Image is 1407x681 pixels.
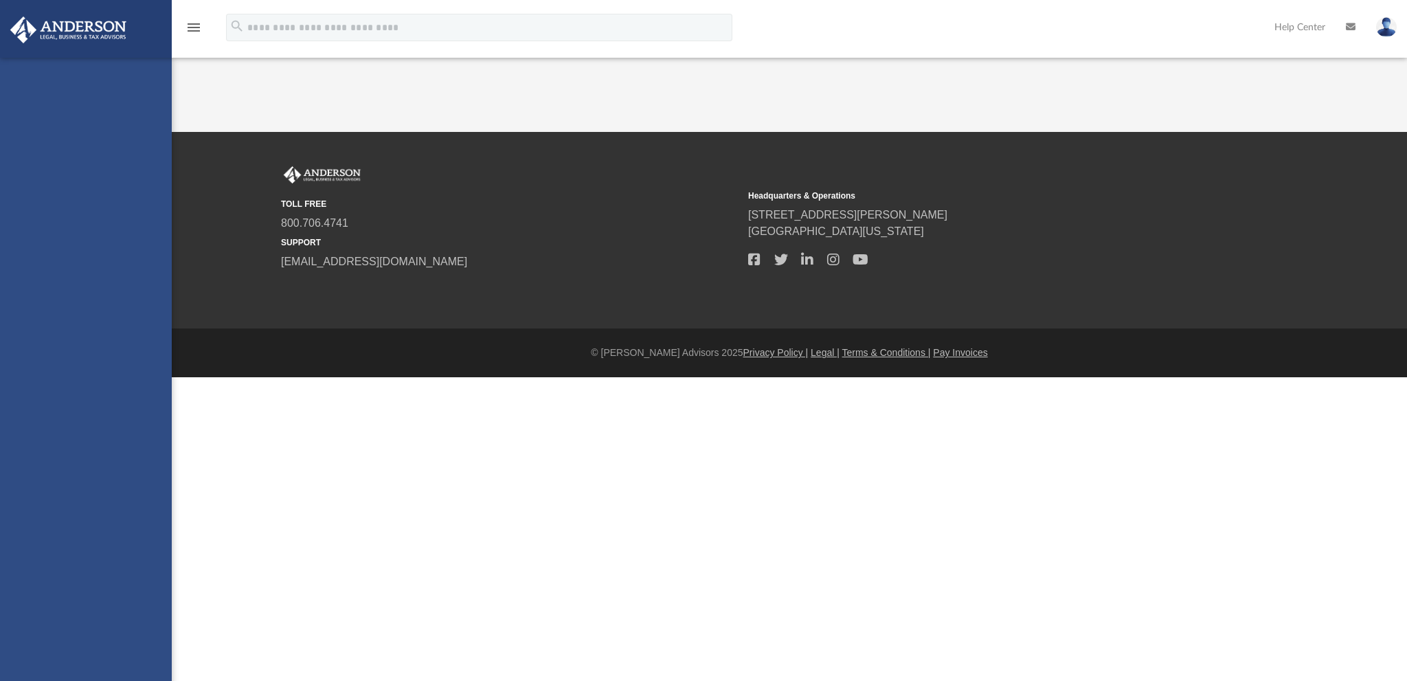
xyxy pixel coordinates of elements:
a: Privacy Policy | [743,347,809,358]
img: Anderson Advisors Platinum Portal [281,166,363,184]
a: menu [185,26,202,36]
a: Terms & Conditions | [842,347,931,358]
small: Headquarters & Operations [748,190,1206,202]
a: [GEOGRAPHIC_DATA][US_STATE] [748,225,924,237]
div: © [PERSON_NAME] Advisors 2025 [172,346,1407,360]
a: 800.706.4741 [281,217,348,229]
img: Anderson Advisors Platinum Portal [6,16,131,43]
i: menu [185,19,202,36]
a: [STREET_ADDRESS][PERSON_NAME] [748,209,947,221]
a: Legal | [811,347,840,358]
i: search [229,19,245,34]
small: TOLL FREE [281,198,739,210]
a: [EMAIL_ADDRESS][DOMAIN_NAME] [281,256,467,267]
a: Pay Invoices [933,347,987,358]
small: SUPPORT [281,236,739,249]
img: User Pic [1376,17,1397,37]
